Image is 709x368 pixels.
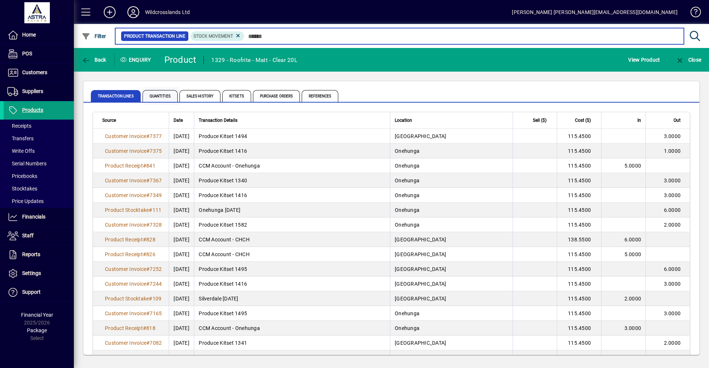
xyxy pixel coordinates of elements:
[557,247,601,262] td: 115.4500
[150,310,162,316] span: 7165
[105,133,146,139] span: Customer Invoice
[395,296,446,302] span: [GEOGRAPHIC_DATA]
[4,157,74,170] a: Serial Numbers
[105,340,146,346] span: Customer Invoice
[194,232,390,247] td: CCM Account - CHCH
[557,129,601,144] td: 115.4500
[395,116,508,124] div: Location
[22,88,43,94] span: Suppliers
[395,355,419,361] span: Onehunga
[27,327,47,333] span: Package
[194,276,390,291] td: Produce Kitset 1416
[668,53,709,66] app-page-header-button: Close enquiry
[675,57,701,63] span: Close
[664,192,681,198] span: 3.0000
[194,173,390,188] td: Produce Kitset 1340
[664,266,681,272] span: 6.0000
[575,116,591,124] span: Cost ($)
[105,325,143,331] span: Product Receipt
[194,188,390,203] td: Produce Kitset 1416
[191,31,244,41] mat-chip: Product Transaction Type: Stock movement
[22,69,47,75] span: Customers
[7,186,37,192] span: Stocktakes
[102,339,164,347] a: Customer Invoice#7082
[4,283,74,302] a: Support
[146,340,150,346] span: #
[80,53,108,66] button: Back
[395,116,412,124] span: Location
[4,227,74,245] a: Staff
[105,207,149,213] span: Product Stocktake
[22,270,41,276] span: Settings
[7,198,44,204] span: Price Updates
[4,264,74,283] a: Settings
[102,265,164,273] a: Customer Invoice#7252
[150,178,162,183] span: 7367
[143,163,146,169] span: #
[124,32,185,40] span: Product Transaction Line
[624,251,641,257] span: 5.0000
[4,245,74,264] a: Reports
[4,195,74,207] a: Price Updates
[664,178,681,183] span: 3.0000
[146,325,155,331] span: 818
[169,188,194,203] td: [DATE]
[7,173,37,179] span: Pricebooks
[637,116,641,124] span: In
[169,129,194,144] td: [DATE]
[4,45,74,63] a: POS
[169,321,194,336] td: [DATE]
[664,281,681,287] span: 3.0000
[80,30,108,43] button: Filter
[533,116,547,124] span: Sell ($)
[194,144,390,158] td: Produce Kitset 1416
[4,170,74,182] a: Pricebooks
[194,158,390,173] td: CCM Account - Onehunga
[557,306,601,321] td: 115.4500
[664,222,681,228] span: 2.0000
[22,251,40,257] span: Reports
[146,251,155,257] span: 826
[4,82,74,101] a: Suppliers
[169,217,194,232] td: [DATE]
[105,148,146,154] span: Customer Invoice
[102,162,158,170] a: Product Receipt#841
[150,281,162,287] span: 7244
[105,237,143,243] span: Product Receipt
[146,148,150,154] span: #
[169,336,194,350] td: [DATE]
[169,232,194,247] td: [DATE]
[169,173,194,188] td: [DATE]
[685,1,700,25] a: Knowledge Base
[193,34,233,39] span: Stock movement
[395,237,446,243] span: [GEOGRAPHIC_DATA]
[105,192,146,198] span: Customer Invoice
[395,148,419,154] span: Onehunga
[194,306,390,321] td: Produce Kitset 1495
[102,295,164,303] a: Product Stocktake#109
[102,235,158,244] a: Product Receipt#828
[624,325,641,331] span: 3.0000
[194,321,390,336] td: CCM Account - Onehunga
[4,63,74,82] a: Customers
[102,221,164,229] a: Customer Invoice#7328
[395,340,446,346] span: [GEOGRAPHIC_DATA]
[174,116,189,124] div: Date
[169,144,194,158] td: [DATE]
[98,6,121,19] button: Add
[22,233,34,238] span: Staff
[557,336,601,350] td: 115.4500
[194,350,390,365] td: Produce Kitset 1495
[395,310,419,316] span: Onehunga
[102,354,164,362] a: Customer Invoice#7078
[146,133,150,139] span: #
[102,206,164,214] a: Product Stocktake#111
[22,51,32,56] span: POS
[146,237,155,243] span: 828
[395,251,446,257] span: [GEOGRAPHIC_DATA]
[102,191,164,199] a: Customer Invoice#7349
[624,163,641,169] span: 5.0000
[517,116,553,124] div: Sell ($)
[169,291,194,306] td: [DATE]
[512,6,678,18] div: [PERSON_NAME] [PERSON_NAME][EMAIL_ADDRESS][DOMAIN_NAME]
